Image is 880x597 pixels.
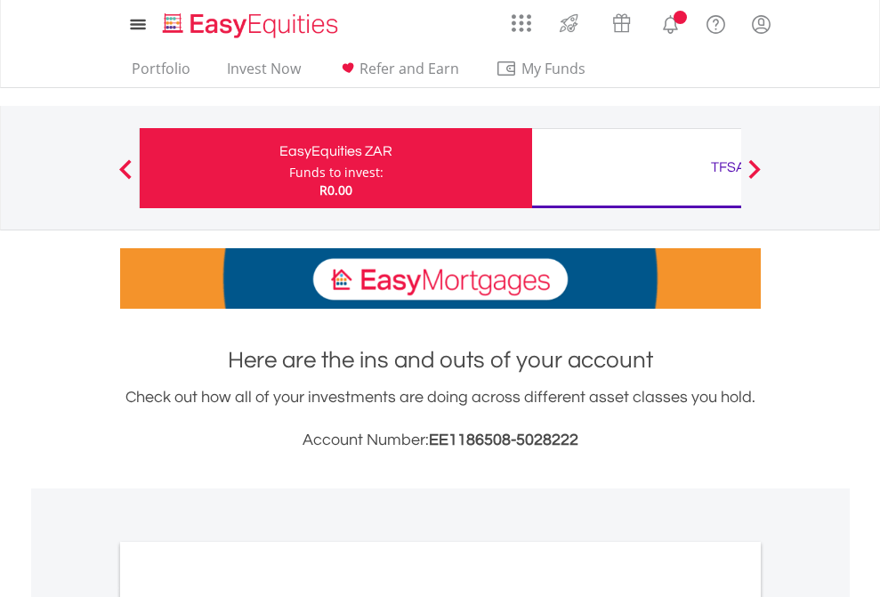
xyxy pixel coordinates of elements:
a: Refer and Earn [330,60,466,87]
span: EE1186508-5028222 [429,432,578,448]
img: EasyMortage Promotion Banner [120,248,761,309]
a: Portfolio [125,60,198,87]
div: Funds to invest: [289,164,383,182]
div: EasyEquities ZAR [150,139,521,164]
img: EasyEquities_Logo.png [159,11,345,40]
h1: Here are the ins and outs of your account [120,344,761,376]
a: Home page [156,4,345,40]
img: grid-menu-icon.svg [512,13,531,33]
a: Vouchers [595,4,648,37]
img: thrive-v2.svg [554,9,584,37]
a: FAQ's and Support [693,4,739,40]
a: Invest Now [220,60,308,87]
div: Check out how all of your investments are doing across different asset classes you hold. [120,385,761,453]
a: AppsGrid [500,4,543,33]
img: vouchers-v2.svg [607,9,636,37]
a: My Profile [739,4,784,44]
a: Notifications [648,4,693,40]
h3: Account Number: [120,428,761,453]
span: R0.00 [319,182,352,198]
span: My Funds [496,57,612,80]
button: Next [737,168,772,186]
button: Previous [108,168,143,186]
span: Refer and Earn [359,59,459,78]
